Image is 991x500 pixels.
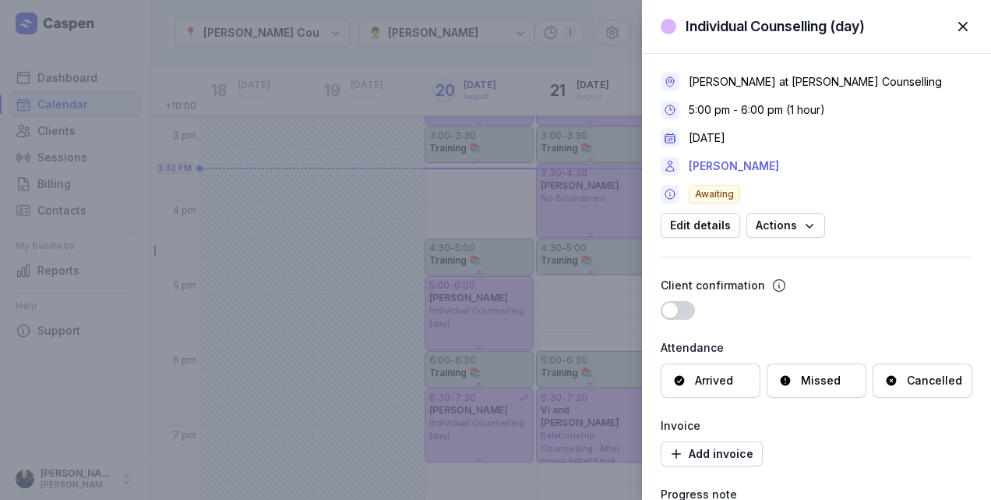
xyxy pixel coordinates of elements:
div: 5:00 pm - 6:00 pm (1 hour) [689,102,825,118]
div: Attendance [661,339,972,357]
button: Edit details [661,213,740,238]
div: Invoice [661,417,972,435]
div: [DATE] [689,130,725,146]
a: [PERSON_NAME] [689,157,779,176]
div: [PERSON_NAME] at [PERSON_NAME] Counselling [689,74,942,90]
div: Individual Counselling (day) [686,17,865,36]
span: Edit details [670,216,731,235]
div: Cancelled [907,373,962,388]
div: Arrived [695,373,733,388]
div: Missed [801,373,841,388]
span: Awaiting [689,185,740,204]
div: Client confirmation [661,276,765,295]
button: Actions [746,213,825,238]
span: Actions [756,216,816,235]
span: Add invoice [670,445,753,463]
